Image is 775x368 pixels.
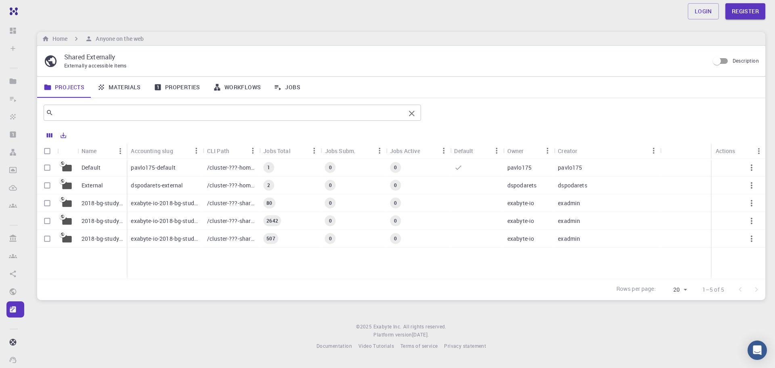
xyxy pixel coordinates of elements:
[57,143,77,159] div: Icon
[263,217,281,224] span: 2642
[444,343,486,349] span: Privacy statement
[391,200,400,206] span: 0
[358,342,394,350] a: Video Tutorials
[326,182,335,189] span: 0
[207,164,255,172] p: /cluster-???-home/pavlo175/pavlo175-default
[390,143,420,159] div: Jobs Active
[207,217,255,225] p: /cluster-???-share/groups/exabyte-io/exabyte-io-2018-bg-study-phase-iii
[507,199,534,207] p: exabyte-io
[524,144,537,157] button: Sort
[688,3,719,19] a: Login
[321,143,386,159] div: Jobs Subm.
[190,144,203,157] button: Menu
[558,143,577,159] div: Creator
[748,341,767,360] div: Open Intercom Messenger
[246,144,259,157] button: Menu
[647,144,660,157] button: Menu
[263,235,278,242] span: 507
[326,217,335,224] span: 0
[97,145,110,158] button: Sort
[558,199,580,207] p: exadmin
[147,77,207,98] a: Properties
[358,343,394,349] span: Video Tutorials
[373,331,412,339] span: Platform version
[325,143,356,159] div: Jobs Subm.
[725,3,765,19] a: Register
[373,144,386,157] button: Menu
[616,285,656,294] p: Rows per page:
[373,323,402,330] span: Exabyte Inc.
[400,343,438,349] span: Terms of service
[259,143,320,159] div: Jobs Total
[316,343,352,349] span: Documentation
[716,143,735,159] div: Actions
[131,217,199,225] p: exabyte-io-2018-bg-study-phase-iii
[82,199,123,207] p: 2018-bg-study-phase-i-ph
[507,143,524,159] div: Owner
[264,182,273,189] span: 2
[454,143,473,159] div: Default
[405,107,418,120] button: Clear
[507,217,534,225] p: exabyte-io
[507,164,532,172] p: pavlo175
[702,286,724,294] p: 1–5 of 5
[308,144,321,157] button: Menu
[326,164,335,171] span: 0
[131,181,183,189] p: dspodarets-external
[391,182,400,189] span: 0
[49,34,67,43] h6: Home
[91,77,147,98] a: Materials
[412,331,429,338] span: [DATE] .
[577,144,590,157] button: Sort
[450,143,503,159] div: Default
[752,145,765,158] button: Menu
[356,323,373,331] span: © 2025
[43,129,57,142] button: Columns
[82,235,123,243] p: 2018-bg-study-phase-I
[444,342,486,350] a: Privacy statement
[264,164,273,171] span: 1
[490,144,503,157] button: Menu
[131,143,173,159] div: Accounting slug
[263,143,291,159] div: Jobs Total
[207,199,255,207] p: /cluster-???-share/groups/exabyte-io/exabyte-io-2018-bg-study-phase-i-ph
[114,145,127,158] button: Menu
[437,144,450,157] button: Menu
[207,181,255,189] p: /cluster-???-home/dspodarets/dspodarets-external
[503,143,554,159] div: Owner
[373,323,402,331] a: Exabyte Inc.
[316,342,352,350] a: Documentation
[403,323,446,331] span: All rights reserved.
[203,143,259,159] div: CLI Path
[64,62,127,69] span: Externally accessible items
[554,143,660,159] div: Creator
[558,164,582,172] p: pavlo175
[82,217,123,225] p: 2018-bg-study-phase-III
[733,57,759,64] span: Description
[391,235,400,242] span: 0
[558,181,587,189] p: dspodarets
[37,77,91,98] a: Projects
[541,144,554,157] button: Menu
[77,143,127,159] div: Name
[127,143,203,159] div: Accounting slug
[131,164,175,172] p: pavlo175-default
[173,144,186,157] button: Sort
[207,235,255,243] p: /cluster-???-share/groups/exabyte-io/exabyte-io-2018-bg-study-phase-i
[131,199,199,207] p: exabyte-io-2018-bg-study-phase-i-ph
[6,7,18,15] img: logo
[391,164,400,171] span: 0
[558,235,580,243] p: exadmin
[207,143,229,159] div: CLI Path
[326,235,335,242] span: 0
[57,129,70,142] button: Export
[40,34,145,43] nav: breadcrumb
[659,284,689,296] div: 20
[82,143,97,159] div: Name
[267,77,307,98] a: Jobs
[507,181,537,189] p: dspodarets
[64,52,703,62] p: Shared Externally
[558,217,580,225] p: exadmin
[82,164,101,172] p: Default
[92,34,144,43] h6: Anyone on the web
